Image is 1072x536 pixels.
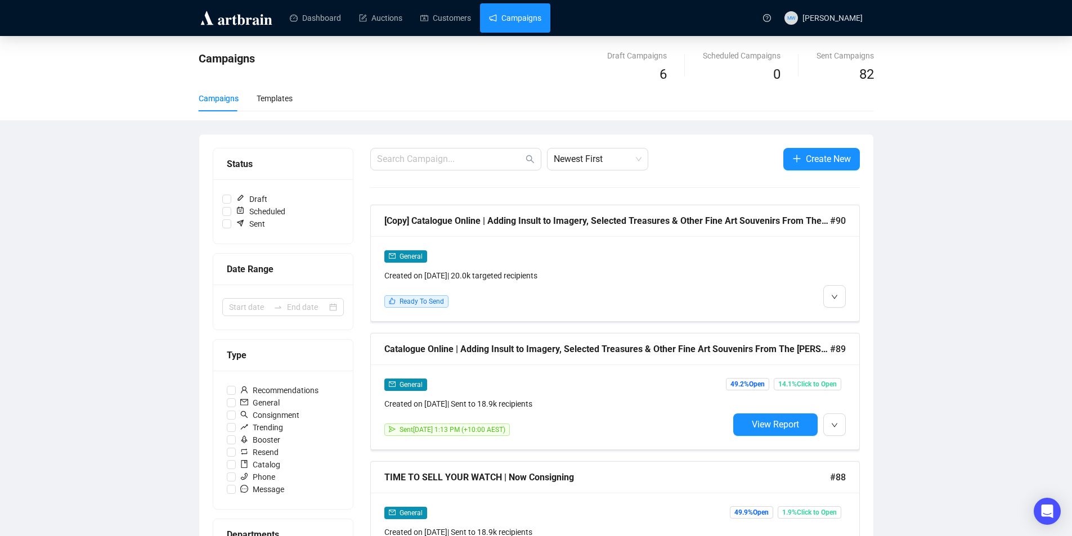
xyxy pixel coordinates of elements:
span: Recommendations [236,384,323,397]
span: book [240,460,248,468]
div: Templates [257,92,293,105]
span: General [400,509,423,517]
span: 1.9% Click to Open [778,506,841,519]
span: Newest First [554,148,642,170]
a: Catalogue Online | Adding Insult to Imagery, Selected Treasures & Other Fine Art Souvenirs From T... [370,333,860,450]
span: Sent [DATE] 1:13 PM (+10:00 AEST) [400,426,505,434]
span: swap-right [273,303,282,312]
span: MW [787,14,795,22]
div: Campaigns [199,92,239,105]
div: Catalogue Online | Adding Insult to Imagery, Selected Treasures & Other Fine Art Souvenirs From T... [384,342,830,356]
div: Scheduled Campaigns [703,49,781,62]
span: Message [236,483,289,496]
a: Customers [420,3,471,33]
input: Search Campaign... [377,152,523,166]
div: Status [227,157,339,171]
img: logo [199,9,274,27]
button: Create New [783,148,860,170]
div: Draft Campaigns [607,49,667,62]
span: Scheduled [231,205,290,218]
span: phone [240,472,248,480]
span: search [526,155,535,164]
span: user [240,386,248,394]
span: General [400,381,423,389]
span: Consignment [236,409,304,421]
span: 14.1% Click to Open [774,378,841,390]
div: TIME TO SELL YOUR WATCH | Now Consigning [384,470,830,484]
input: End date [287,301,327,313]
span: Draft [231,193,272,205]
div: Created on [DATE] | Sent to 18.9k recipients [384,398,729,410]
div: Created on [DATE] | 20.0k targeted recipients [384,269,729,282]
div: Type [227,348,339,362]
span: mail [240,398,248,406]
div: Open Intercom Messenger [1034,498,1061,525]
span: Catalog [236,458,285,471]
span: 0 [773,66,781,82]
span: [PERSON_NAME] [802,13,863,22]
div: Sent Campaigns [817,49,874,62]
span: Booster [236,434,285,446]
span: General [236,397,284,409]
span: Create New [806,152,851,166]
span: 49.9% Open [730,506,773,519]
span: send [389,426,396,433]
a: [Copy] Catalogue Online | Adding Insult to Imagery, Selected Treasures & Other Fine Art Souvenirs... [370,205,860,322]
span: search [240,411,248,418]
span: mail [389,381,396,388]
span: question-circle [763,14,771,22]
div: [Copy] Catalogue Online | Adding Insult to Imagery, Selected Treasures & Other Fine Art Souvenirs... [384,214,830,228]
div: Date Range [227,262,339,276]
span: View Report [752,419,799,430]
span: Ready To Send [400,298,444,305]
span: General [400,253,423,260]
span: rocket [240,435,248,443]
span: retweet [240,448,248,456]
span: Sent [231,218,270,230]
span: Resend [236,446,283,458]
span: rise [240,423,248,431]
a: Auctions [359,3,402,33]
span: #88 [830,470,846,484]
a: Campaigns [489,3,541,33]
span: plus [792,154,801,163]
button: View Report [733,413,818,436]
span: mail [389,253,396,259]
span: 82 [859,66,874,82]
span: Phone [236,471,280,483]
a: Dashboard [290,3,341,33]
span: mail [389,509,396,516]
input: Start date [229,301,269,313]
span: #89 [830,342,846,356]
span: Trending [236,421,288,434]
span: 49.2% Open [726,378,769,390]
span: message [240,485,248,493]
span: #90 [830,214,846,228]
span: down [831,294,838,300]
span: Campaigns [199,52,255,65]
span: 6 [660,66,667,82]
span: like [389,298,396,304]
span: to [273,303,282,312]
span: down [831,422,838,429]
